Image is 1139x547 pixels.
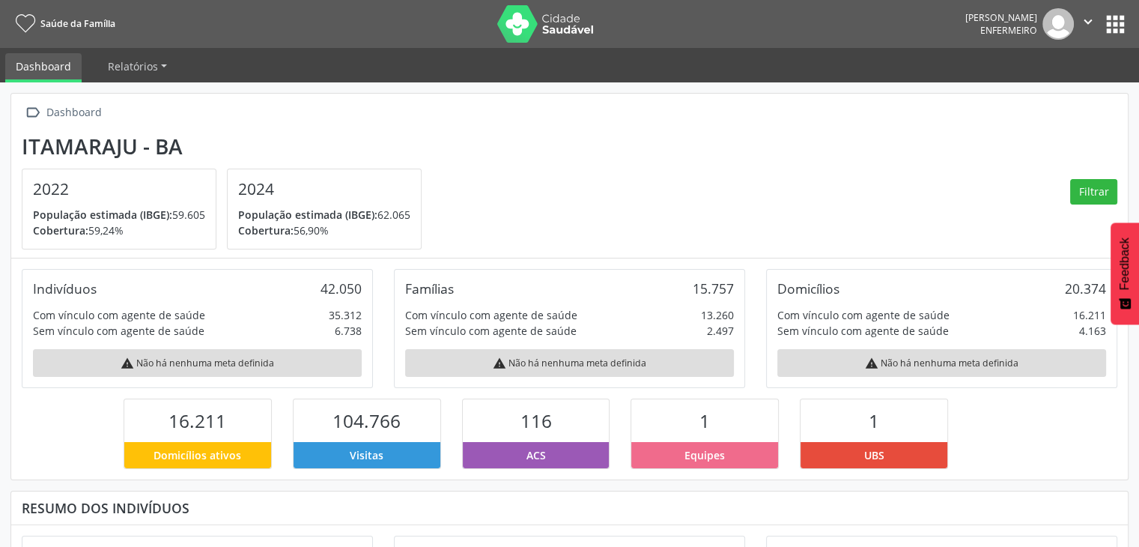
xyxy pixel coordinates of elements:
[5,53,82,82] a: Dashboard
[707,323,734,339] div: 2.497
[22,500,1117,516] div: Resumo dos indivíduos
[350,447,383,463] span: Visitas
[22,134,432,159] div: Itamaraju - BA
[1074,8,1102,40] button: 
[701,307,734,323] div: 13.260
[33,349,362,377] div: Não há nenhuma meta definida
[321,280,362,297] div: 42.050
[40,17,115,30] span: Saúde da Família
[168,408,226,433] span: 16.211
[777,323,949,339] div: Sem vínculo com agente de saúde
[1111,223,1139,324] button: Feedback - Mostrar pesquisa
[33,323,204,339] div: Sem vínculo com agente de saúde
[777,349,1106,377] div: Não há nenhuma meta definida
[1118,238,1132,290] span: Feedback
[684,447,725,463] span: Equipes
[405,280,454,297] div: Famílias
[864,447,884,463] span: UBS
[869,408,879,433] span: 1
[965,11,1037,24] div: [PERSON_NAME]
[865,357,878,370] i: warning
[33,307,205,323] div: Com vínculo com agente de saúde
[1070,179,1117,205] button: Filtrar
[1065,280,1106,297] div: 20.374
[238,208,377,222] span: População estimada (IBGE):
[33,223,205,238] p: 59,24%
[980,24,1037,37] span: Enfermeiro
[329,307,362,323] div: 35.312
[405,349,734,377] div: Não há nenhuma meta definida
[335,323,362,339] div: 6.738
[520,408,552,433] span: 116
[1042,8,1074,40] img: img
[33,280,97,297] div: Indivíduos
[1080,13,1096,30] i: 
[405,323,577,339] div: Sem vínculo com agente de saúde
[43,102,104,124] div: Dashboard
[405,307,577,323] div: Com vínculo com agente de saúde
[22,102,43,124] i: 
[33,208,172,222] span: População estimada (IBGE):
[777,280,839,297] div: Domicílios
[97,53,177,79] a: Relatórios
[33,223,88,238] span: Cobertura:
[238,223,294,238] span: Cobertura:
[777,307,950,323] div: Com vínculo com agente de saúde
[693,280,734,297] div: 15.757
[1102,11,1129,37] button: apps
[33,180,205,199] h4: 2022
[121,357,134,370] i: warning
[1079,323,1106,339] div: 4.163
[332,408,401,433] span: 104.766
[526,447,546,463] span: ACS
[238,223,410,238] p: 56,90%
[699,408,710,433] span: 1
[493,357,506,370] i: warning
[108,59,158,73] span: Relatórios
[154,447,241,463] span: Domicílios ativos
[33,207,205,223] p: 59.605
[1073,307,1106,323] div: 16.211
[238,207,410,223] p: 62.065
[10,11,115,36] a: Saúde da Família
[22,102,104,124] a:  Dashboard
[238,180,410,199] h4: 2024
